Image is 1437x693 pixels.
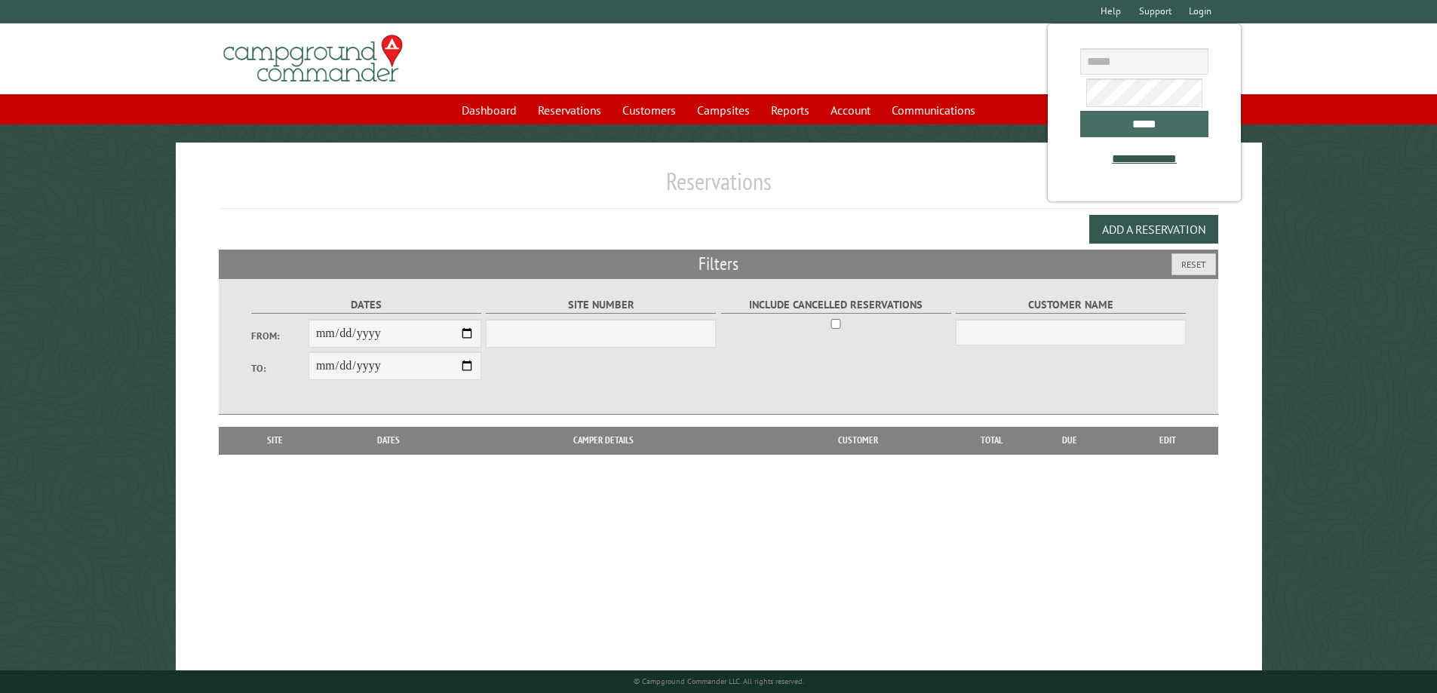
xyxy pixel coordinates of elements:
[226,427,324,454] th: Site
[1117,427,1219,454] th: Edit
[324,427,453,454] th: Dates
[1089,215,1218,244] button: Add a Reservation
[754,427,962,454] th: Customer
[219,29,407,88] img: Campground Commander
[251,329,309,343] label: From:
[883,96,984,124] a: Communications
[613,96,685,124] a: Customers
[453,96,526,124] a: Dashboard
[453,427,754,454] th: Camper Details
[956,296,1186,314] label: Customer Name
[762,96,818,124] a: Reports
[1171,253,1216,275] button: Reset
[219,250,1219,278] h2: Filters
[251,361,309,376] label: To:
[821,96,880,124] a: Account
[962,427,1022,454] th: Total
[634,676,804,686] small: © Campground Commander LLC. All rights reserved.
[1022,427,1117,454] th: Due
[486,296,716,314] label: Site Number
[251,296,481,314] label: Dates
[529,96,610,124] a: Reservations
[219,167,1219,208] h1: Reservations
[688,96,759,124] a: Campsites
[721,296,951,314] label: Include Cancelled Reservations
